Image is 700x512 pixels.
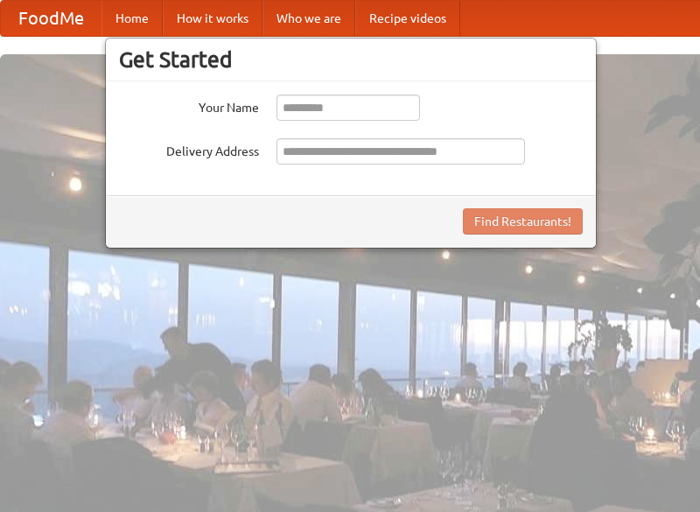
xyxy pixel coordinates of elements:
a: Home [101,1,163,36]
a: How it works [163,1,262,36]
label: Delivery Address [119,138,259,160]
h3: Get Started [119,46,583,73]
button: Find Restaurants! [463,208,583,235]
a: Who we are [262,1,355,36]
label: Your Name [119,95,259,116]
a: FoodMe [1,1,101,36]
a: Recipe videos [355,1,460,36]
